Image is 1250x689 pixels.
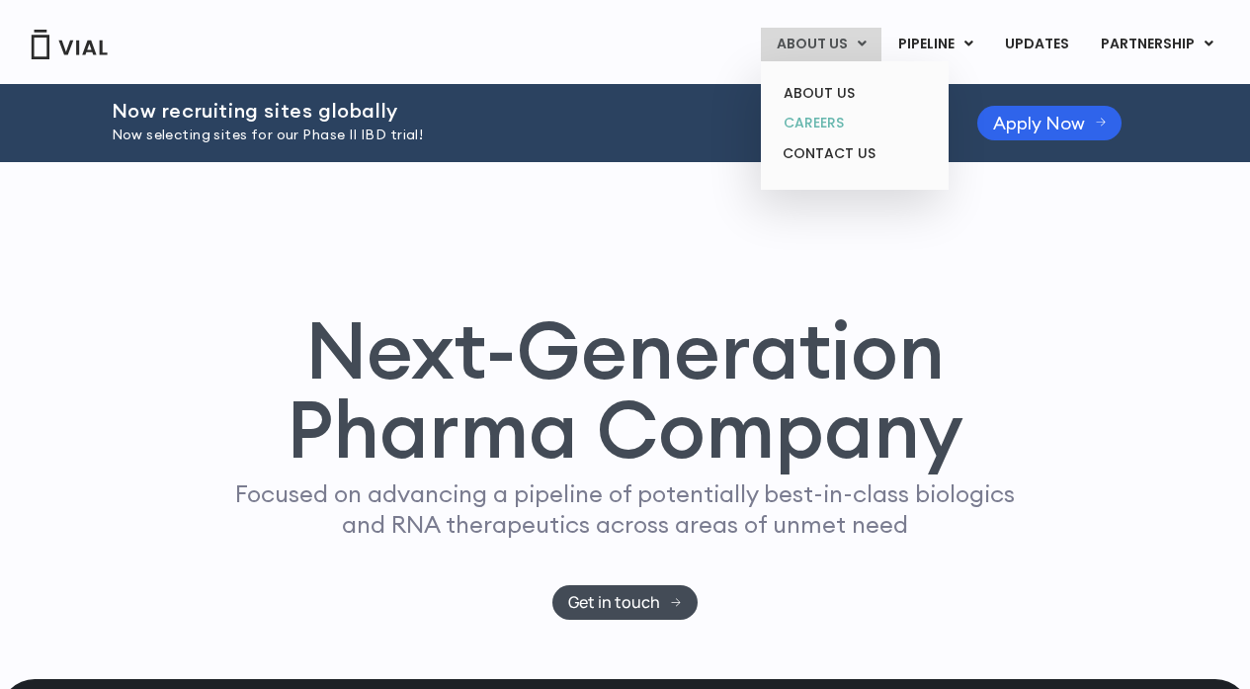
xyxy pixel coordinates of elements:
[768,108,941,138] a: CAREERS
[227,478,1024,540] p: Focused on advancing a pipeline of potentially best-in-class biologics and RNA therapeutics acros...
[768,78,941,109] a: ABOUT US
[30,30,109,59] img: Vial Logo
[552,585,698,620] a: Get in touch
[198,310,1053,469] h1: Next-Generation Pharma Company
[112,125,928,146] p: Now selecting sites for our Phase II IBD trial!
[761,28,881,61] a: ABOUT USMenu Toggle
[112,100,928,122] h2: Now recruiting sites globally
[993,116,1085,130] span: Apply Now
[882,28,988,61] a: PIPELINEMenu Toggle
[568,595,660,610] span: Get in touch
[768,138,941,170] a: CONTACT US
[989,28,1084,61] a: UPDATES
[977,106,1123,140] a: Apply Now
[1085,28,1229,61] a: PARTNERSHIPMenu Toggle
